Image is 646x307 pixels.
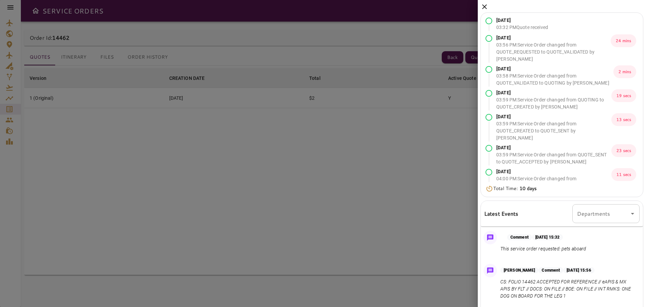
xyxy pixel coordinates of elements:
p: 03:32 PM Quote received [496,24,548,31]
p: 13 secs [611,113,636,126]
p: This service order requested: pets aboard [500,245,586,252]
p: 03:59 PM : Service Order changed from QUOTE_SENT to QUOTE_ACCEPTED by [PERSON_NAME] [496,151,611,165]
p: [DATE] [496,113,611,120]
p: Comment [538,267,563,273]
p: [PERSON_NAME] [500,267,538,273]
p: Total Time: [493,185,537,192]
p: [DATE] [496,65,613,72]
p: 23 secs [611,144,636,157]
p: [DATE] [496,34,611,41]
p: 19 secs [611,89,636,102]
p: 04:00 PM : Service Order changed from QUOTE_ACCEPTED to AWAITING_ASSIGNMENT by [PERSON_NAME] [496,175,611,196]
p: 03:58 PM : Service Order changed from QUOTE_VALIDATED to QUOTING by [PERSON_NAME] [496,72,613,87]
p: [DATE] [496,17,548,24]
img: Timer Icon [486,185,493,192]
p: [DATE] 15:32 [532,234,563,240]
p: 03:59 PM : Service Order changed from QUOTE_CREATED to QUOTE_SENT by [PERSON_NAME] [496,120,611,142]
p: 2 mins [613,65,636,78]
img: Message Icon [486,233,495,242]
p: 24 mins [611,34,636,47]
h6: Latest Events [484,209,518,218]
p: Comment [507,234,532,240]
p: [DATE] [496,144,611,151]
b: 10 days [519,185,537,192]
p: 11 secs [611,168,636,181]
p: CS: FOLIO 14462 ACCEPTED FOR REFERENCE // eAPIS & MX APIS BY FLT // DOCS: ON FILE // BOE: ON FILE... [500,278,637,300]
p: 03:59 PM : Service Order changed from QUOTING to QUOTE_CREATED by [PERSON_NAME] [496,96,611,111]
p: 03:56 PM : Service Order changed from QUOTE_REQUESTED to QUOTE_VALIDATED by [PERSON_NAME] [496,41,611,63]
img: Message Icon [486,266,495,275]
button: Open [628,209,637,218]
p: [DATE] [496,89,611,96]
p: [DATE] [496,168,611,175]
p: [DATE] 15:56 [563,267,594,273]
